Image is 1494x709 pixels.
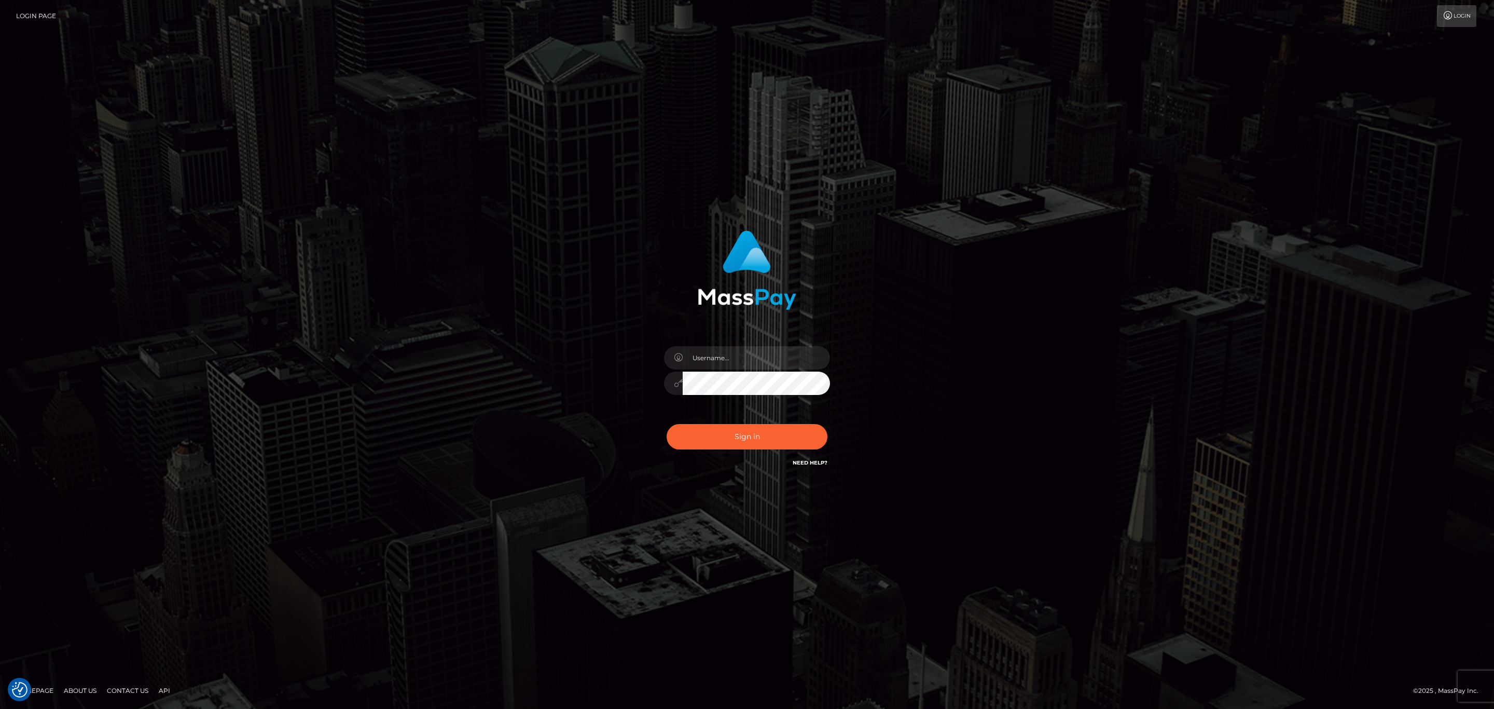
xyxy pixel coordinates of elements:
[12,682,27,698] img: Revisit consent button
[155,683,174,699] a: API
[698,230,796,310] img: MassPay Login
[11,683,58,699] a: Homepage
[1413,685,1486,697] div: © 2025 , MassPay Inc.
[12,682,27,698] button: Consent Preferences
[103,683,153,699] a: Contact Us
[16,5,56,27] a: Login Page
[683,346,830,370] input: Username...
[793,459,827,466] a: Need Help?
[60,683,101,699] a: About Us
[667,424,827,449] button: Sign in
[1437,5,1476,27] a: Login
